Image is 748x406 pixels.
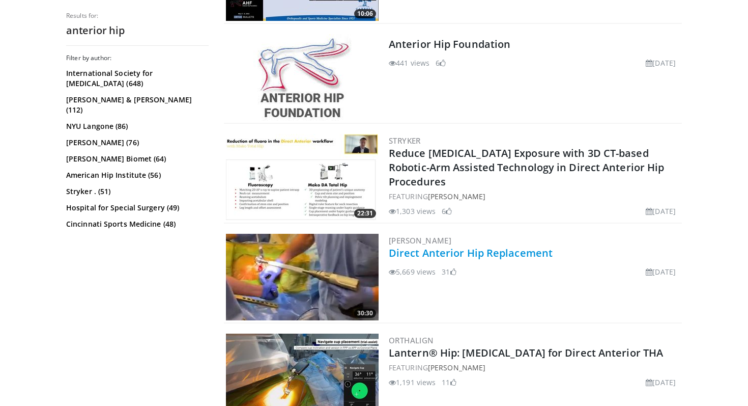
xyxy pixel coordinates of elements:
[389,37,510,51] a: Anterior Hip Foundation
[436,58,446,68] li: 6
[66,186,206,197] a: Stryker . (51)
[354,209,376,218] span: 22:31
[66,24,209,37] h2: anterior hip
[66,170,206,180] a: American Hip Institute (56)
[442,266,456,277] li: 31
[226,234,379,320] img: 012d997d-19c4-4fc7-adff-bcd4bf1aa9be.300x170_q85_crop-smart_upscale.jpg
[442,206,452,216] li: 6
[389,246,553,260] a: Direct Anterior Hip Replacement
[389,235,451,246] a: [PERSON_NAME]
[66,219,206,229] a: Cincinnati Sports Medicine (48)
[389,346,663,360] a: Lantern® Hip: [MEDICAL_DATA] for Direct Anterior THA
[253,34,352,121] img: Anterior Hip Foundation
[389,136,421,146] a: Stryker
[66,138,206,148] a: [PERSON_NAME] (76)
[389,58,429,68] li: 441 views
[226,234,379,320] a: 30:30
[389,146,664,188] a: Reduce [MEDICAL_DATA] Exposure with 3D CT-based Robotic-Arm Assisted Technology in Direct Anterio...
[428,363,485,372] a: [PERSON_NAME]
[389,266,436,277] li: 5,669 views
[66,12,209,20] p: Results for:
[389,206,436,216] li: 1,303 views
[389,362,680,373] div: FEATURING
[389,335,434,345] a: OrthAlign
[354,309,376,318] span: 30:30
[66,68,206,89] a: International Society for [MEDICAL_DATA] (648)
[389,377,436,388] li: 1,191 views
[226,134,379,221] img: 5bd7167b-0b9e-40b5-a7c8-0d290fcaa9fb.300x170_q85_crop-smart_upscale.jpg
[442,377,456,388] li: 11
[66,154,206,164] a: [PERSON_NAME] Biomet (64)
[354,9,376,18] span: 10:06
[226,134,379,221] a: 22:31
[66,54,209,62] h3: Filter by author:
[428,192,485,201] a: [PERSON_NAME]
[66,203,206,213] a: Hospital for Special Surgery (49)
[646,58,676,68] li: [DATE]
[66,121,206,131] a: NYU Langone (86)
[389,191,680,202] div: FEATURING
[66,95,206,115] a: [PERSON_NAME] & [PERSON_NAME] (112)
[646,206,676,216] li: [DATE]
[646,377,676,388] li: [DATE]
[646,266,676,277] li: [DATE]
